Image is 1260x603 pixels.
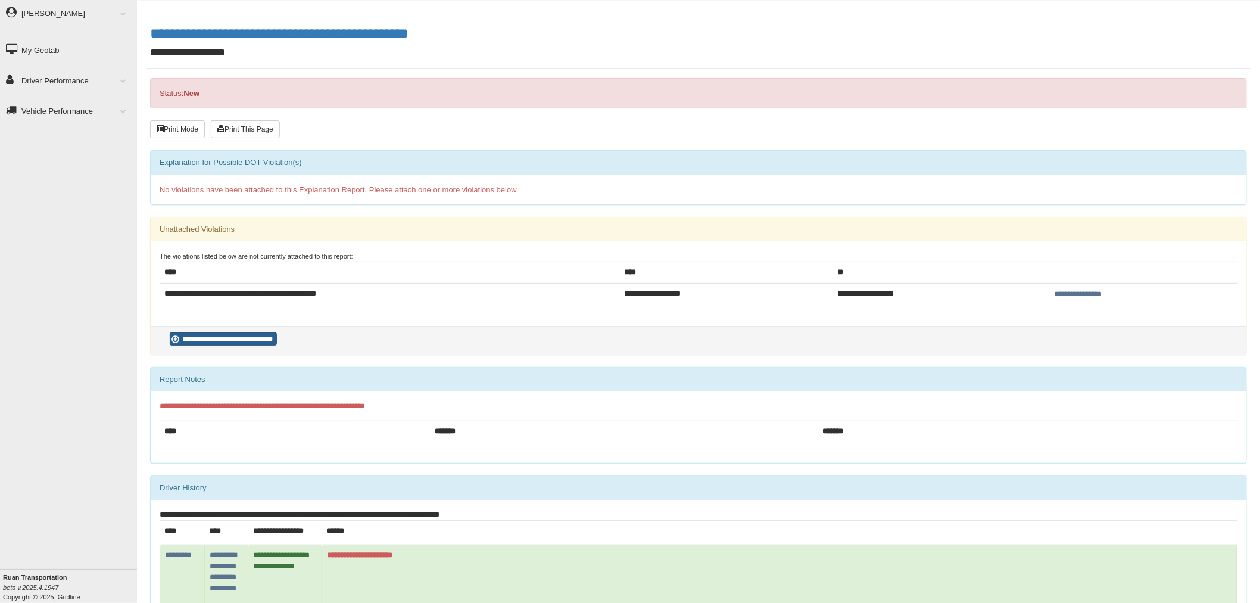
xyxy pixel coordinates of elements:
strong: New [183,89,199,98]
div: Unattached Violations [151,217,1246,241]
div: Report Notes [151,368,1246,391]
small: The violations listed below are not currently attached to this report: [160,253,353,260]
div: Explanation for Possible DOT Violation(s) [151,151,1246,175]
button: Print This Page [211,120,280,138]
button: Print Mode [150,120,205,138]
div: Copyright © 2025, Gridline [3,573,137,602]
div: Driver History [151,476,1246,500]
div: Status: [150,78,1247,108]
i: beta v.2025.4.1947 [3,584,58,591]
span: No violations have been attached to this Explanation Report. Please attach one or more violations... [160,185,519,194]
b: Ruan Transportation [3,574,67,581]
